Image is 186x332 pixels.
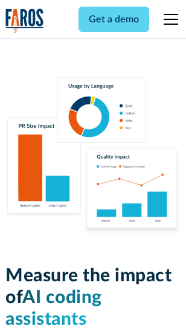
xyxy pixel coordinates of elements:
img: Charts tracking GitHub Copilot's usage and impact on velocity and quality [5,77,181,236]
h1: Measure the impact of [5,265,181,330]
span: AI coding assistants [5,289,102,328]
img: Logo of the analytics and reporting company Faros. [5,8,44,33]
a: home [5,8,44,33]
a: Get a demo [79,7,149,32]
